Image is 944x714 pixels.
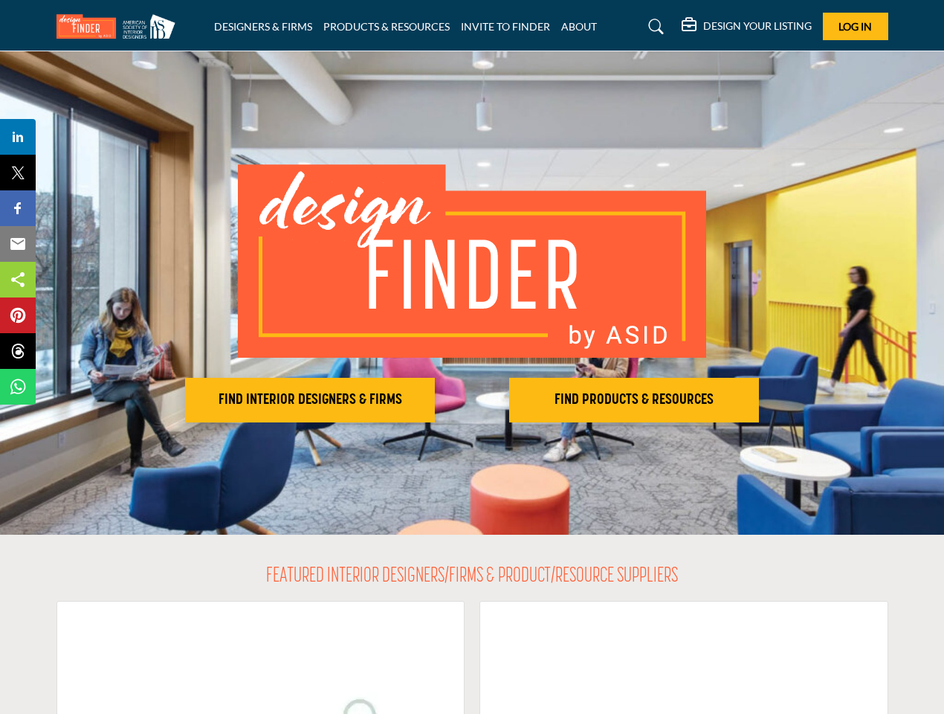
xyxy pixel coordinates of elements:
[461,20,550,33] a: INVITE TO FINDER
[838,20,872,33] span: Log In
[509,378,759,422] button: FIND PRODUCTS & RESOURCES
[682,18,812,36] div: DESIGN YOUR LISTING
[634,15,673,39] a: Search
[266,565,678,590] h2: FEATURED INTERIOR DESIGNERS/FIRMS & PRODUCT/RESOURCE SUPPLIERS
[214,20,312,33] a: DESIGNERS & FIRMS
[190,391,430,409] h2: FIND INTERIOR DESIGNERS & FIRMS
[703,19,812,33] h5: DESIGN YOUR LISTING
[514,391,754,409] h2: FIND PRODUCTS & RESOURCES
[238,164,706,358] img: image
[561,20,597,33] a: ABOUT
[823,13,888,40] button: Log In
[323,20,450,33] a: PRODUCTS & RESOURCES
[185,378,435,422] button: FIND INTERIOR DESIGNERS & FIRMS
[56,14,183,39] img: Site Logo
